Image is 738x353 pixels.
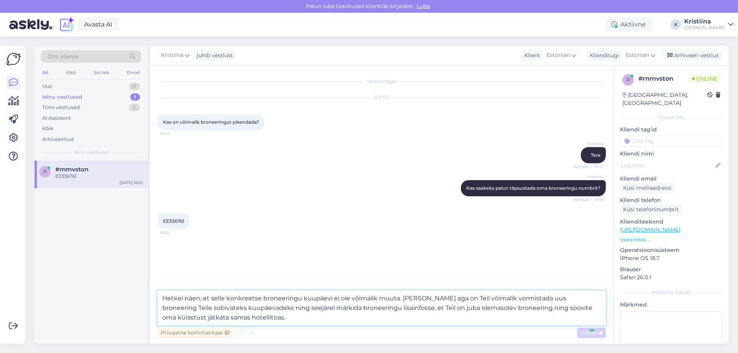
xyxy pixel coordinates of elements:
[42,114,71,122] div: AI Assistent
[620,289,723,296] div: [PERSON_NAME]
[620,150,723,158] p: Kliendi nimi
[620,126,723,134] p: Kliendi tag'id
[627,77,630,83] span: r
[573,164,603,169] span: Nähtud ✓ 16:43
[684,18,725,25] div: Kristiina
[620,246,723,254] p: Operatsioonisüsteem
[414,3,432,10] span: Luba
[55,166,88,173] span: #rnmvston
[620,114,723,121] div: Kliendi info
[620,218,723,226] p: Klienditeekond
[620,265,723,273] p: Brauser
[158,94,606,101] div: [DATE]
[573,197,603,202] span: Nähtud ✓ 16:43
[547,51,570,60] span: Estonian
[160,230,189,235] span: 16:52
[622,91,707,107] div: [GEOGRAPHIC_DATA], [GEOGRAPHIC_DATA]
[684,25,725,31] div: [DOMAIN_NAME]
[42,104,80,111] div: Tiimi vestlused
[689,75,720,83] span: Online
[194,51,233,60] div: juhib vestlust
[521,51,540,60] div: Klient
[78,18,119,31] a: Avasta AI
[620,236,723,243] p: Vaata edasi ...
[42,136,74,143] div: Arhiveeritud
[129,83,140,90] div: 0
[620,273,723,282] p: Safari 26.0.1
[48,53,78,61] span: Otsi kliente
[620,196,723,204] p: Kliendi telefon
[129,104,140,111] div: 0
[74,149,108,156] span: Minu vestlused
[130,93,140,101] div: 1
[466,185,600,191] span: Kas saaksite palun täpsustada oma broneeringu numbrit?
[575,174,603,180] span: Kristiina
[626,51,649,60] span: Estonian
[684,18,733,31] a: Kristiina[DOMAIN_NAME]
[6,52,21,66] img: Askly Logo
[163,218,184,224] span: EE336761
[55,173,143,180] div: EE336761
[638,74,689,83] div: # rnmvston
[160,131,189,136] span: 16:43
[620,301,723,309] p: Märkmed
[620,254,723,262] p: iPhone OS 18.7
[42,93,82,101] div: Minu vestlused
[620,226,680,233] a: [URL][DOMAIN_NAME]
[125,68,141,78] div: Email
[92,68,111,78] div: Socials
[663,50,722,61] div: Arhiveeri vestlus
[620,204,682,215] div: Küsi telefoninumbrit
[591,152,600,158] span: Tere
[605,18,652,31] div: Aktiivne
[120,180,143,186] div: [DATE] 16:52
[620,135,723,147] input: Lisa tag
[620,161,714,170] input: Lisa nimi
[587,51,619,60] div: Klienditugi
[575,141,603,147] span: Kristiina
[620,175,723,183] p: Kliendi email
[43,169,47,174] span: r
[158,78,606,85] div: Vestlus algas
[161,51,183,60] span: Kristiina
[64,68,78,78] div: Web
[42,125,53,133] div: Kõik
[163,119,259,125] span: Kas on võimalik broneeringut pikendada?
[58,17,75,33] img: explore-ai
[620,183,675,193] div: Küsi meiliaadressi
[670,19,681,30] div: K
[41,68,50,78] div: All
[42,83,52,90] div: Uus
